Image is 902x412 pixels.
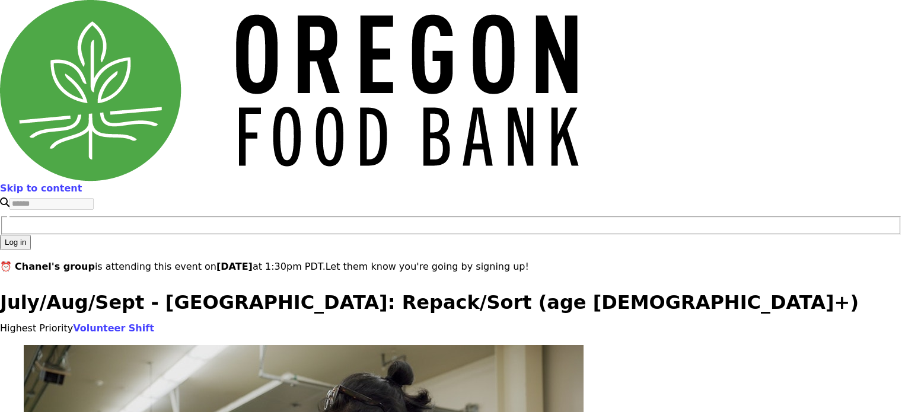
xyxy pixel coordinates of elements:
strong: Chanel's group [15,261,95,272]
span: is attending this event on at 1:30pm PDT. [15,261,326,272]
a: Volunteer Shift [73,322,154,334]
strong: [DATE] [216,261,253,272]
span: Log in [5,238,26,247]
input: Search [9,198,94,210]
span: Let them know you're going by signing up! [326,261,529,272]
